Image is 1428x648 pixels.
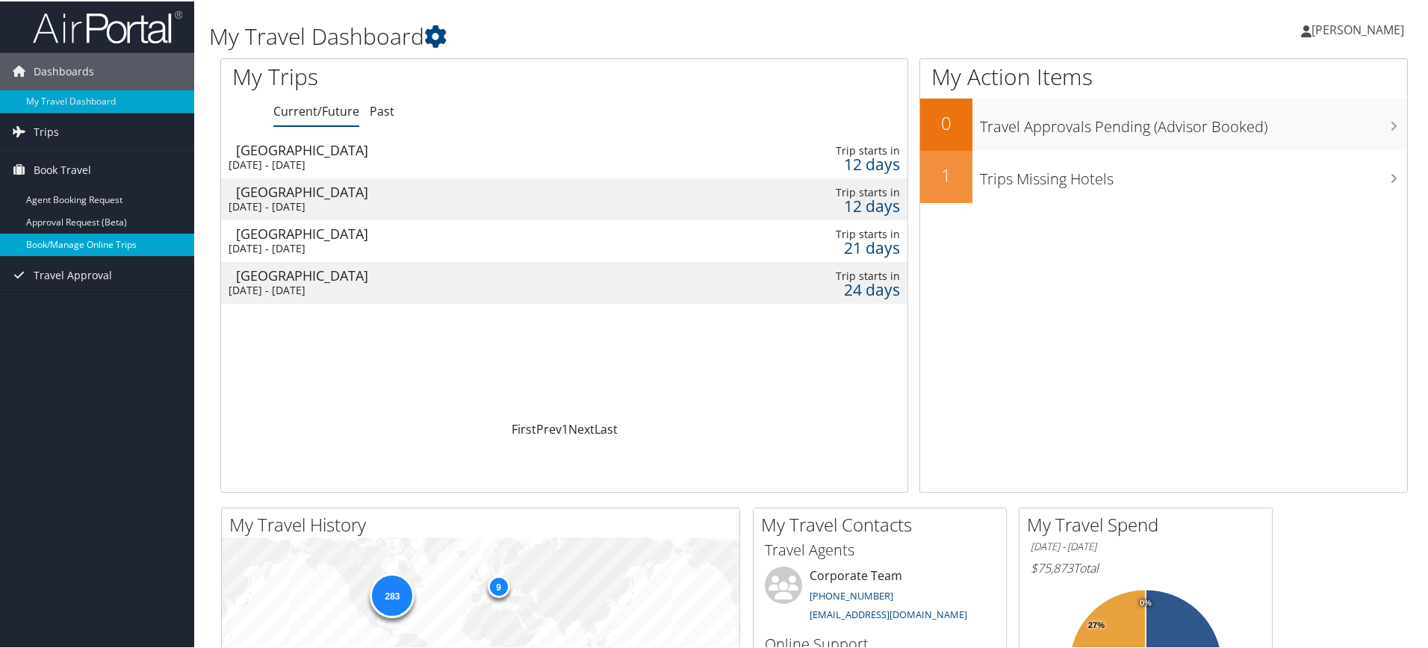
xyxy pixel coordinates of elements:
span: Travel Approval [34,255,112,293]
div: [GEOGRAPHIC_DATA] [236,267,670,281]
a: 1Trips Missing Hotels [920,149,1407,202]
div: 21 days [752,240,900,253]
div: Trip starts in [752,268,900,281]
h1: My Trips [232,60,610,91]
li: Corporate Team [757,565,1002,626]
h2: My Travel Contacts [761,511,1006,536]
div: [DATE] - [DATE] [229,157,662,170]
a: Prev [536,420,562,436]
div: [DATE] - [DATE] [229,282,662,296]
a: [EMAIL_ADDRESS][DOMAIN_NAME] [810,606,967,620]
div: 9 [487,574,509,596]
a: 1 [562,420,568,436]
h1: My Travel Dashboard [209,19,1016,51]
div: Trip starts in [752,226,900,240]
span: Book Travel [34,150,91,187]
a: [PERSON_NAME] [1301,6,1419,51]
span: Dashboards [34,52,94,89]
h3: Travel Approvals Pending (Advisor Booked) [980,108,1407,136]
h3: Travel Agents [765,538,995,559]
a: Last [595,420,618,436]
h2: My Travel Spend [1027,511,1272,536]
div: [GEOGRAPHIC_DATA] [236,225,670,239]
div: 283 [370,571,415,616]
div: Trip starts in [752,143,900,156]
a: Current/Future [273,102,359,118]
h2: 0 [920,109,972,134]
div: [DATE] - [DATE] [229,240,662,254]
a: First [512,420,536,436]
tspan: 0% [1140,597,1152,606]
h2: My Travel History [229,511,739,536]
div: 24 days [752,281,900,295]
span: [PERSON_NAME] [1311,20,1404,37]
a: Next [568,420,595,436]
h6: [DATE] - [DATE] [1031,538,1261,552]
div: 12 days [752,156,900,169]
h3: Trips Missing Hotels [980,160,1407,188]
div: Trip starts in [752,184,900,198]
div: [GEOGRAPHIC_DATA] [236,184,670,197]
div: [GEOGRAPHIC_DATA] [236,142,670,155]
a: 0Travel Approvals Pending (Advisor Booked) [920,97,1407,149]
h1: My Action Items [920,60,1407,91]
h2: 1 [920,161,972,187]
h6: Total [1031,558,1261,575]
a: Past [370,102,394,118]
tspan: 27% [1088,620,1105,629]
div: [DATE] - [DATE] [229,199,662,212]
span: $75,873 [1031,558,1073,575]
span: Trips [34,112,59,149]
a: [PHONE_NUMBER] [810,588,893,601]
div: 12 days [752,198,900,211]
img: airportal-logo.png [33,8,182,43]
